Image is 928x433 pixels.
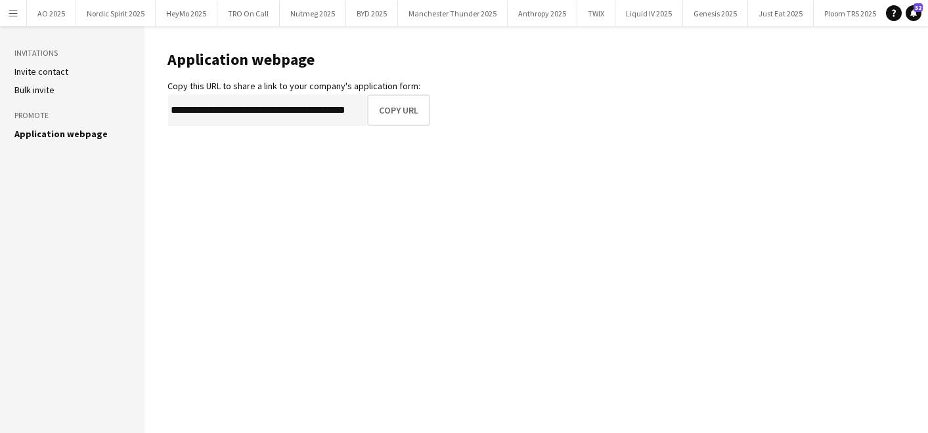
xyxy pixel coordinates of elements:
button: HeyMo 2025 [156,1,217,26]
h3: Invitations [14,47,130,59]
a: 32 [906,5,921,21]
h3: Promote [14,110,130,121]
button: Anthropy 2025 [508,1,577,26]
span: 32 [914,3,923,12]
a: Bulk invite [14,84,55,96]
a: Invite contact [14,66,68,77]
button: Just Eat 2025 [748,1,814,26]
div: Copy this URL to share a link to your company's application form: [167,80,430,92]
button: Nordic Spirit 2025 [76,1,156,26]
button: TRO On Call [217,1,280,26]
button: Nutmeg 2025 [280,1,346,26]
button: Manchester Thunder 2025 [398,1,508,26]
button: AO 2025 [27,1,76,26]
button: Liquid IV 2025 [615,1,683,26]
button: BYD 2025 [346,1,398,26]
button: Copy URL [367,94,430,126]
button: Genesis 2025 [683,1,748,26]
h1: Application webpage [167,50,430,70]
button: TWIX [577,1,615,26]
button: Ploom TRS 2025 [814,1,887,26]
a: Application webpage [14,128,108,140]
